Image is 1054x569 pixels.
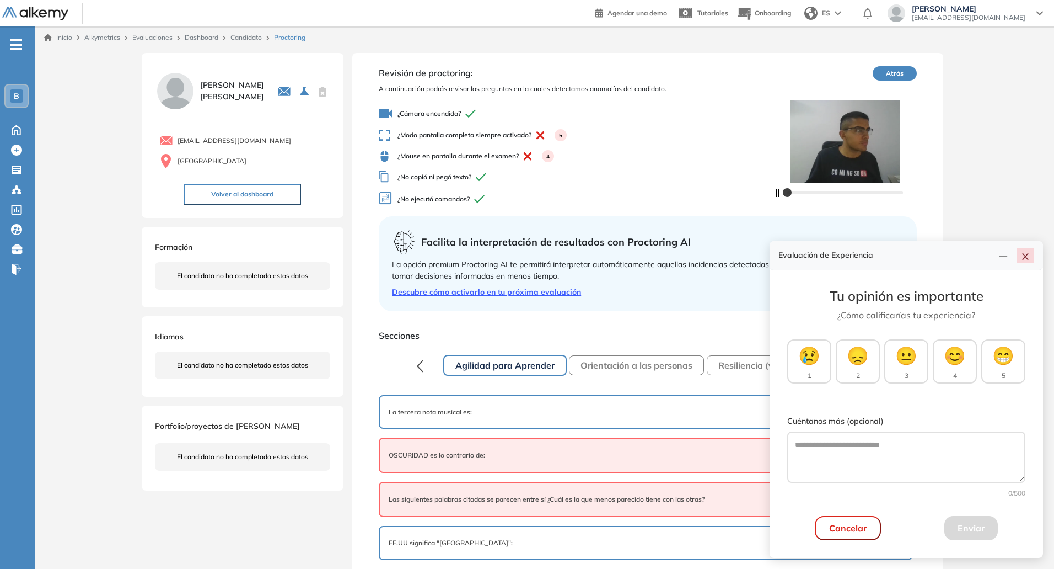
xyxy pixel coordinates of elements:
span: ¿Cámara encendida? [379,107,773,120]
span: ¿Mouse en pantalla durante el examen? [379,150,773,162]
a: Agendar una demo [595,6,667,19]
span: La tercera nota musical es: [389,407,472,417]
span: B [14,92,19,100]
button: 😊4 [933,339,977,384]
span: OSCURIDAD es lo contrario de: [389,450,485,460]
span: El candidato no ha completado estos datos [177,452,308,462]
span: Secciones [379,329,917,342]
div: La opción premium Proctoring AI te permitirá interpretar automáticamente aquellas incidencias det... [392,259,904,282]
span: Proctoring [274,33,305,42]
span: Facilita la interpretación de resultados con Proctoring AI [421,235,691,249]
button: Enviar [944,516,998,540]
img: world [804,7,818,20]
a: Evaluaciones [132,33,173,41]
div: 0 /500 [787,488,1025,498]
span: ¿No copió ni pegó texto? [379,171,773,183]
span: 2 [856,371,860,381]
div: 4 [542,150,554,162]
a: Dashboard [185,33,218,41]
span: Onboarding [755,9,791,17]
a: Inicio [44,33,72,42]
img: PROFILE_MENU_LOGO_USER [155,71,196,111]
span: line [999,252,1008,261]
button: 😐3 [884,339,928,384]
h4: Evaluación de Experiencia [778,251,994,260]
a: Candidato [230,33,262,41]
span: 😞 [847,342,869,369]
span: ES [822,8,830,18]
span: 1 [808,371,811,381]
span: Idiomas [155,332,184,342]
span: ¿No ejecutó comandos? [379,192,773,208]
button: Agilidad para Aprender [443,355,567,376]
span: 3 [905,371,908,381]
i: - [10,44,22,46]
span: Portfolio/proyectos de [PERSON_NAME] [155,421,300,431]
span: Revisión de proctoring: [379,66,773,79]
span: 😐 [895,342,917,369]
span: Tutoriales [697,9,728,17]
a: Descubre cómo activarlo en tu próxima evaluación [392,286,904,298]
span: close [1021,252,1030,261]
span: El candidato no ha completado estos datos [177,360,308,370]
img: Logo [2,7,68,21]
span: Alkymetrics [84,33,120,41]
span: [EMAIL_ADDRESS][DOMAIN_NAME] [178,136,291,146]
label: Cuéntanos más (opcional) [787,416,1025,428]
button: line [994,248,1012,263]
span: [PERSON_NAME] [912,4,1025,13]
span: [EMAIL_ADDRESS][DOMAIN_NAME] [912,13,1025,22]
span: ¿Modo pantalla completa siempre activado? [379,129,773,141]
span: 5 [1002,371,1005,381]
button: Onboarding [737,2,791,25]
span: Las siguientes palabras citadas se parecen entre sí ¿Cuál es la que menos parecido tiene con las ... [389,494,705,504]
span: 😢 [798,342,820,369]
span: [GEOGRAPHIC_DATA] [178,156,246,166]
span: A continuación podrás revisar las preguntas en la cuales detectamos anomalías del candidato. [379,84,773,94]
img: arrow [835,11,841,15]
span: Agendar una demo [607,9,667,17]
button: Volver al dashboard [184,184,301,205]
button: close [1017,248,1034,263]
span: [PERSON_NAME] [PERSON_NAME] [200,79,264,103]
div: 5 [555,129,567,141]
button: 😁5 [981,339,1025,384]
span: El candidato no ha completado estos datos [177,271,308,281]
span: 😁 [992,342,1014,369]
button: Atrás [873,66,917,81]
h3: Tu opinión es importante [787,288,1025,304]
p: ¿Cómo calificarías tu experiencia? [787,309,1025,322]
span: EE.UU significa "[GEOGRAPHIC_DATA]": [389,538,513,548]
span: 😊 [944,342,966,369]
button: Cancelar [815,516,881,540]
button: 😞2 [836,339,880,384]
button: Resiliencia (versión reducida) [707,355,853,375]
button: Orientación a las personas [569,355,704,375]
span: Formación [155,242,192,252]
button: 😢1 [787,339,831,384]
span: 4 [953,371,957,381]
